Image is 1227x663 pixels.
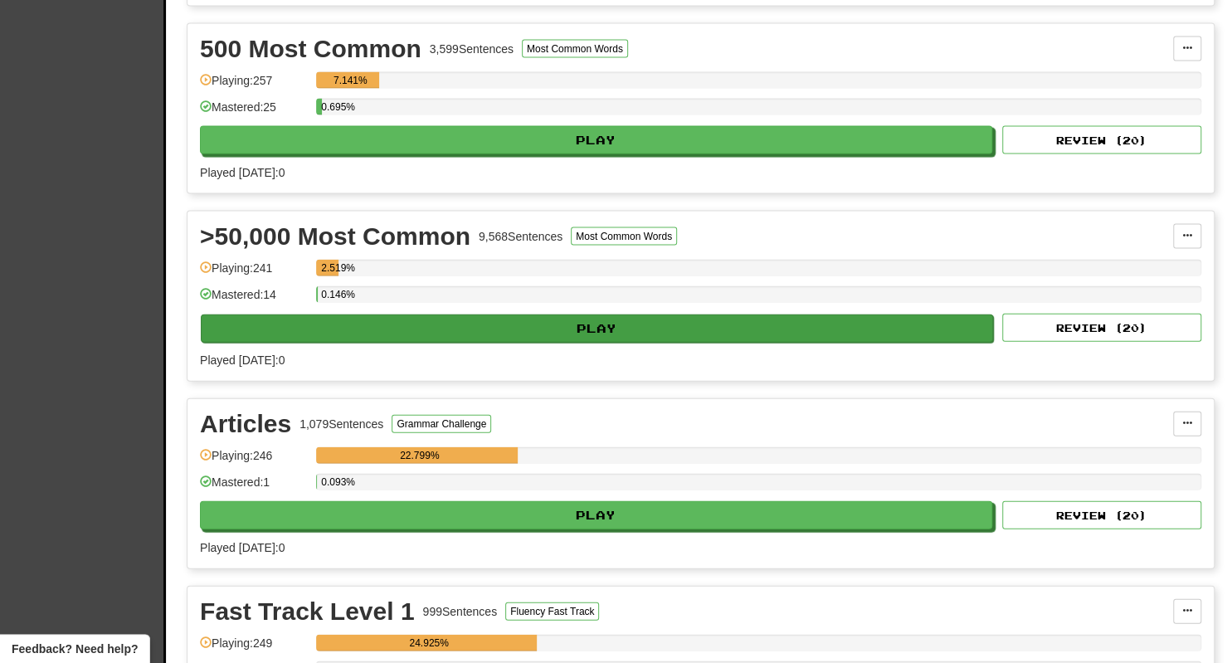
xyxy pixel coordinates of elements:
button: Review (20) [1002,501,1201,529]
div: >50,000 Most Common [200,224,470,249]
div: Playing: 241 [200,260,308,287]
div: 22.799% [321,447,518,464]
span: Played [DATE]: 0 [200,541,285,554]
div: Mastered: 1 [200,474,308,501]
button: Play [201,314,993,343]
div: 24.925% [321,635,537,651]
button: Play [200,501,992,529]
button: Most Common Words [571,227,677,246]
button: Play [200,126,992,154]
button: Grammar Challenge [392,415,491,433]
div: Mastered: 14 [200,286,308,314]
div: Playing: 249 [200,635,308,662]
span: Open feedback widget [12,641,138,657]
div: 500 Most Common [200,37,421,61]
div: Fast Track Level 1 [200,599,415,624]
div: 999 Sentences [423,603,498,620]
div: 9,568 Sentences [479,228,562,245]
div: Articles [200,412,291,436]
div: 3,599 Sentences [430,41,514,57]
div: 7.141% [321,72,379,89]
button: Review (20) [1002,126,1201,154]
button: Most Common Words [522,40,628,58]
span: Played [DATE]: 0 [200,166,285,179]
div: Playing: 257 [200,72,308,100]
div: Playing: 246 [200,447,308,475]
div: 0.695% [321,99,322,115]
div: 2.519% [321,260,338,276]
button: Fluency Fast Track [505,602,599,621]
span: Played [DATE]: 0 [200,353,285,367]
div: Mastered: 25 [200,99,308,126]
div: 1,079 Sentences [299,416,383,432]
button: Review (20) [1002,314,1201,342]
